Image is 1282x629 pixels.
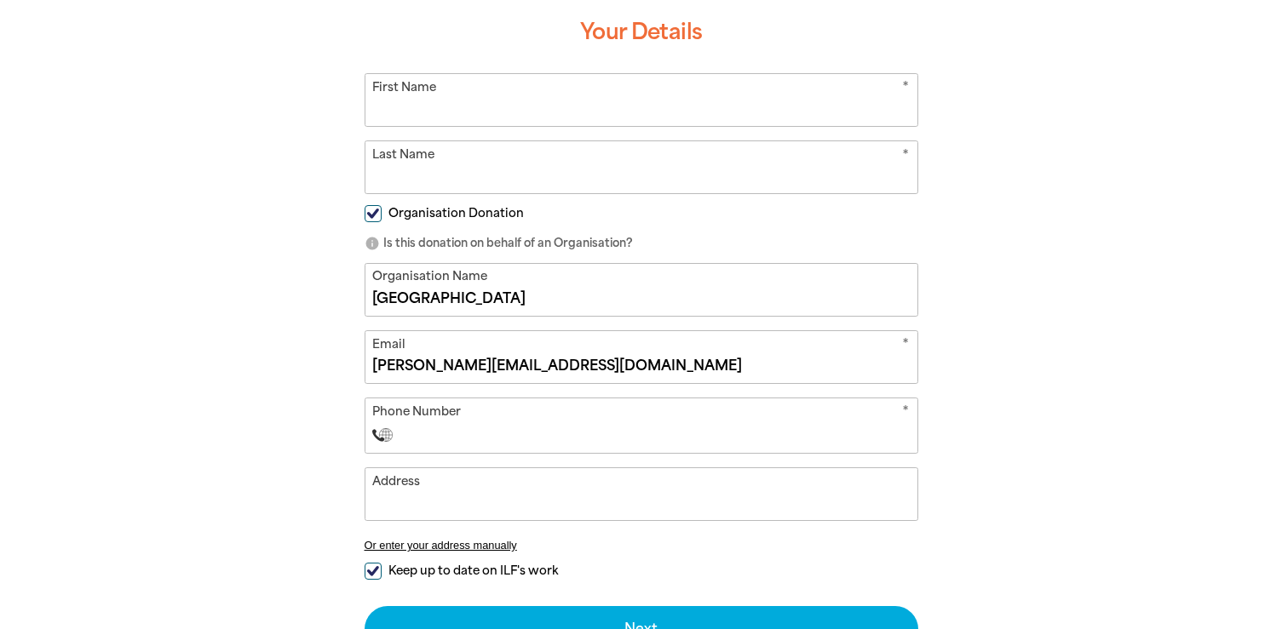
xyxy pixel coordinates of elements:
[365,236,380,251] i: info
[365,539,918,552] button: Or enter your address manually
[365,235,918,252] p: Is this donation on behalf of an Organisation?
[365,563,382,580] input: Keep up to date on ILF's work
[902,403,909,424] i: Required
[365,5,918,60] h3: Your Details
[388,205,524,221] span: Organisation Donation
[388,563,558,579] span: Keep up to date on ILF's work
[365,205,382,222] input: Organisation Donation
